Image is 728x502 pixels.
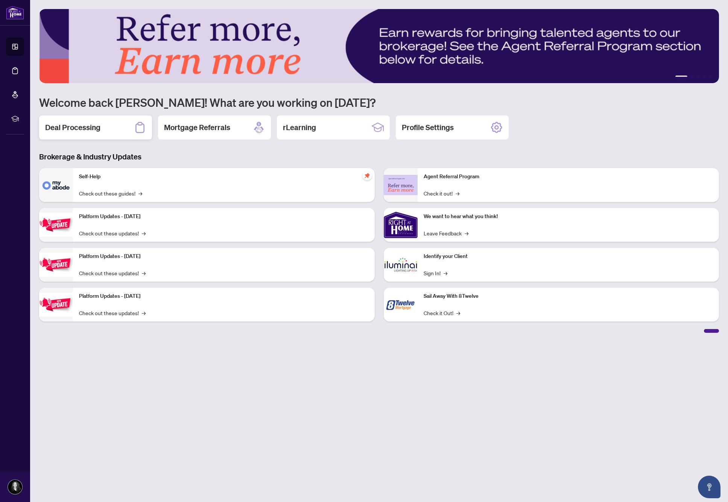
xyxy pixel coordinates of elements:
[164,122,230,133] h2: Mortgage Referrals
[384,248,418,282] img: Identify your Client
[79,189,142,197] a: Check out these guides!→
[39,293,73,316] img: Platform Updates - June 23, 2025
[384,208,418,242] img: We want to hear what you think!
[39,168,73,202] img: Self-Help
[708,76,711,79] button: 5
[384,175,418,196] img: Agent Referral Program
[39,213,73,237] img: Platform Updates - July 21, 2025
[283,122,316,133] h2: rLearning
[675,76,687,79] button: 1
[39,9,719,83] img: Slide 0
[39,152,719,162] h3: Brokerage & Industry Updates
[424,173,713,181] p: Agent Referral Program
[142,229,146,237] span: →
[424,269,447,277] a: Sign In!→
[424,309,460,317] a: Check it Out!→
[79,173,369,181] p: Self-Help
[142,309,146,317] span: →
[142,269,146,277] span: →
[424,229,468,237] a: Leave Feedback→
[696,76,699,79] button: 3
[45,122,100,133] h2: Deal Processing
[79,292,369,300] p: Platform Updates - [DATE]
[456,189,459,197] span: →
[138,189,142,197] span: →
[79,269,146,277] a: Check out these updates!→
[79,212,369,221] p: Platform Updates - [DATE]
[39,253,73,276] img: Platform Updates - July 8, 2025
[424,212,713,221] p: We want to hear what you think!
[456,309,460,317] span: →
[424,252,713,261] p: Identify your Client
[39,95,719,109] h1: Welcome back [PERSON_NAME]! What are you working on [DATE]?
[702,76,705,79] button: 4
[444,269,447,277] span: →
[384,288,418,322] img: Sail Away With 8Twelve
[79,252,369,261] p: Platform Updates - [DATE]
[6,6,24,20] img: logo
[79,229,146,237] a: Check out these updates!→
[8,480,22,494] img: Profile Icon
[424,292,713,300] p: Sail Away With 8Twelve
[424,189,459,197] a: Check it out!→
[690,76,693,79] button: 2
[363,171,372,180] span: pushpin
[698,476,720,498] button: Open asap
[465,229,468,237] span: →
[79,309,146,317] a: Check out these updates!→
[402,122,454,133] h2: Profile Settings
